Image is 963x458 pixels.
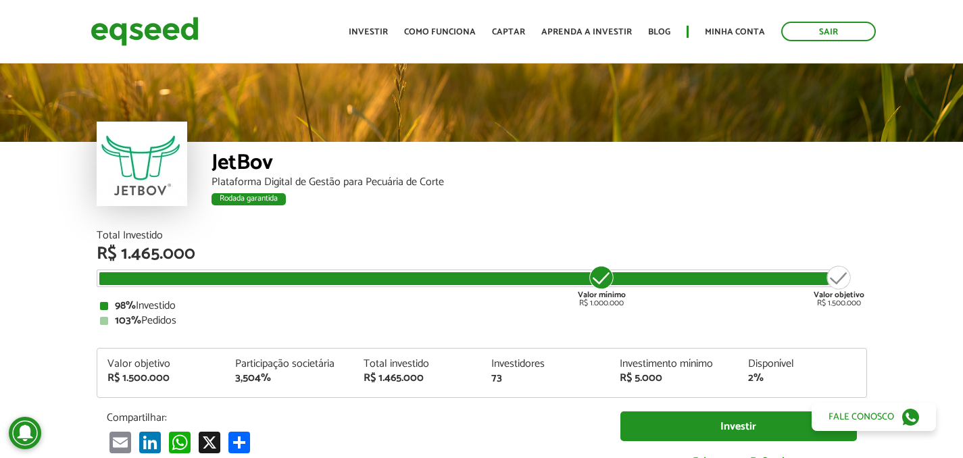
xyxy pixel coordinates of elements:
[107,431,134,453] a: Email
[212,177,867,188] div: Plataforma Digital de Gestão para Pecuária de Corte
[492,28,525,36] a: Captar
[212,193,286,205] div: Rodada garantida
[100,301,864,311] div: Investido
[226,431,253,453] a: Compartilhar
[491,373,599,384] div: 73
[541,28,632,36] a: Aprenda a investir
[196,431,223,453] a: X
[97,245,867,263] div: R$ 1.465.000
[364,373,472,384] div: R$ 1.465.000
[620,411,857,442] a: Investir
[705,28,765,36] a: Minha conta
[115,311,141,330] strong: 103%
[212,152,867,177] div: JetBov
[748,373,856,384] div: 2%
[97,230,867,241] div: Total Investido
[814,288,864,301] strong: Valor objetivo
[107,411,600,424] p: Compartilhar:
[576,264,627,307] div: R$ 1.000.000
[620,373,728,384] div: R$ 5.000
[235,373,343,384] div: 3,504%
[107,373,216,384] div: R$ 1.500.000
[364,359,472,370] div: Total investido
[91,14,199,49] img: EqSeed
[620,359,728,370] div: Investimento mínimo
[491,359,599,370] div: Investidores
[578,288,626,301] strong: Valor mínimo
[166,431,193,453] a: WhatsApp
[748,359,856,370] div: Disponível
[404,28,476,36] a: Como funciona
[812,403,936,431] a: Fale conosco
[137,431,164,453] a: LinkedIn
[115,297,136,315] strong: 98%
[781,22,876,41] a: Sair
[648,28,670,36] a: Blog
[235,359,343,370] div: Participação societária
[349,28,388,36] a: Investir
[107,359,216,370] div: Valor objetivo
[100,315,864,326] div: Pedidos
[814,264,864,307] div: R$ 1.500.000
